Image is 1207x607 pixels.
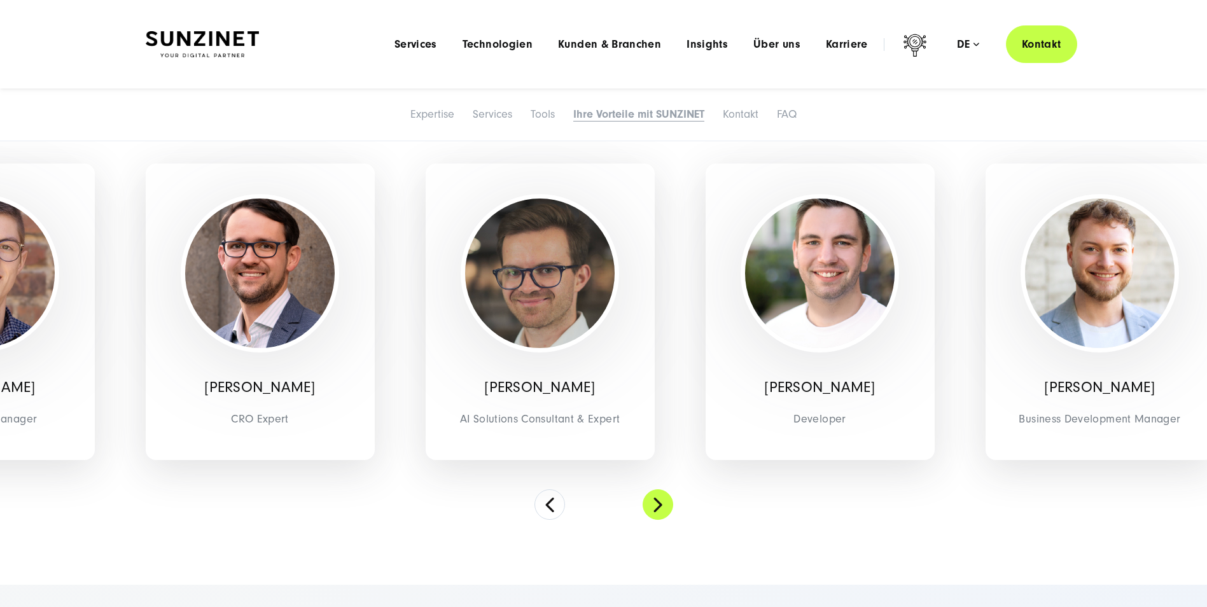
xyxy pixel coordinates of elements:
[573,108,704,121] a: Ihre Vorteile mit SUNZINET
[435,379,645,397] p: [PERSON_NAME]
[723,108,758,121] a: Kontakt
[185,199,335,348] img: Valentin Zehnder - Digital Marketing Consultant - SUNZINET
[558,38,661,51] a: Kunden & Branchen
[957,38,979,51] div: de
[465,199,615,348] img: Tomasz Gabryś AI & Business design consultant - Digitalagentur SUNZINET
[146,31,259,58] img: SUNZINET Full Service Digital Agentur
[995,409,1205,429] span: Business Development Manager
[777,108,797,121] a: FAQ
[531,108,555,121] a: Tools
[745,199,895,348] img: Maurice Fink
[463,38,533,51] a: Technologien
[995,379,1205,397] p: [PERSON_NAME]
[473,108,512,121] a: Services
[155,379,365,397] p: [PERSON_NAME]
[1025,199,1175,348] img: Dominik Krusemark - Business Development Manager - SUNZINET
[753,38,800,51] a: Über uns
[410,108,454,121] a: Expertise
[826,38,868,51] a: Karriere
[715,379,925,397] p: [PERSON_NAME]
[435,409,645,429] span: AI Solutions Consultant & Expert
[1006,25,1077,63] a: Kontakt
[715,409,925,429] span: Developer
[155,409,365,429] span: CRO Expert
[687,38,728,51] a: Insights
[394,38,437,51] a: Services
